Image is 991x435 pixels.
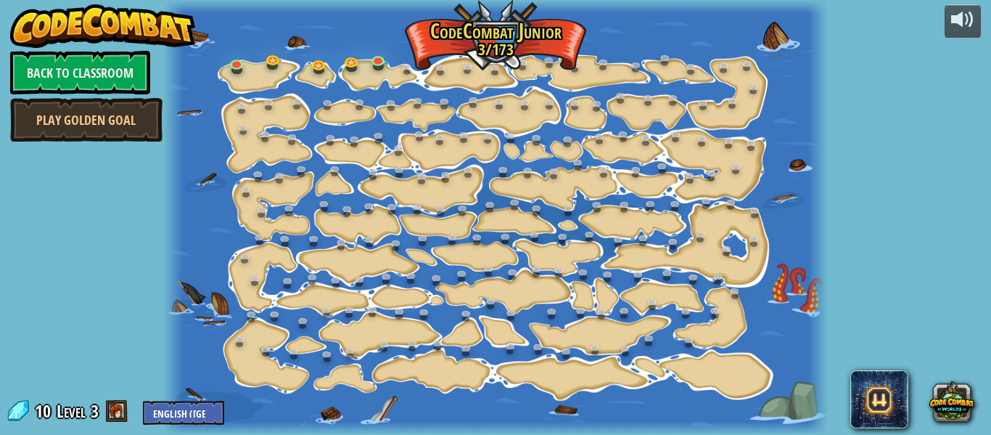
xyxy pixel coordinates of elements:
[35,399,55,423] span: 10
[91,399,99,423] span: 3
[10,4,196,48] img: CodeCombat - Learn how to code by playing a game
[945,4,981,38] button: Adjust volume
[10,51,150,94] a: Back to Classroom
[57,399,86,423] span: Level
[10,98,163,142] a: Play Golden Goal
